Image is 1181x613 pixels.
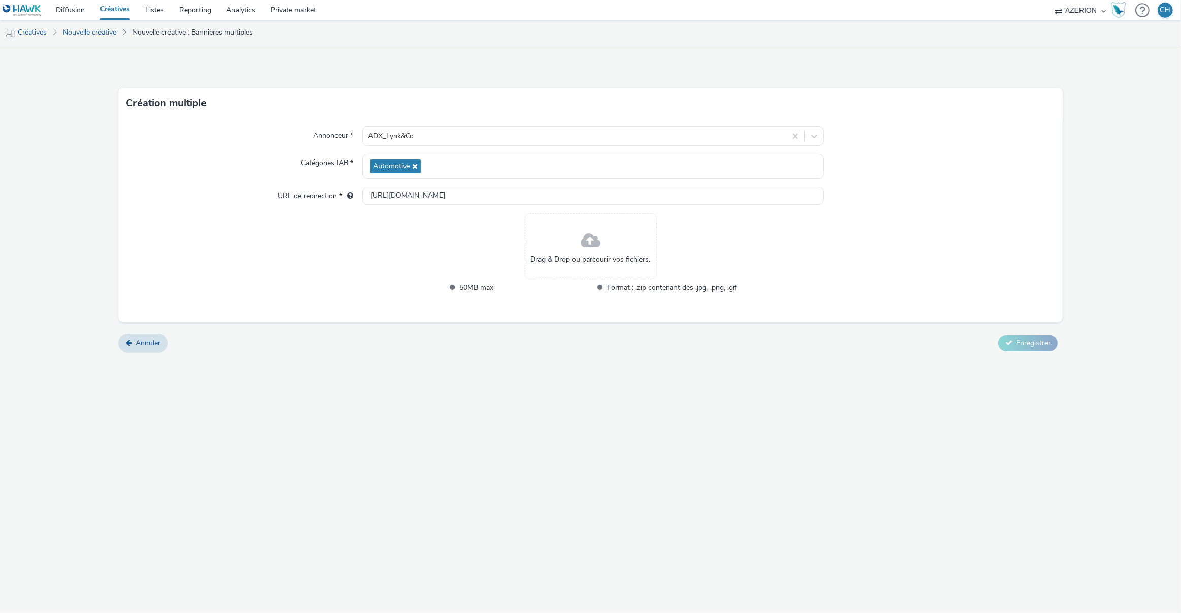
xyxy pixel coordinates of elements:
a: Hawk Academy [1111,2,1130,18]
img: mobile [5,28,15,38]
span: Enregistrer [1016,338,1051,348]
a: Nouvelle créative : Bannières multiples [127,20,258,45]
label: Catégories IAB * [297,154,357,168]
input: url... [362,187,824,205]
span: Automotive [373,162,410,171]
img: Hawk Academy [1111,2,1126,18]
h3: Création multiple [126,95,207,111]
img: undefined Logo [3,4,42,17]
label: URL de redirection * [274,187,357,201]
a: Nouvelle créative [58,20,121,45]
label: Annonceur * [309,126,357,141]
span: Format : .zip contenant des .jpg, .png, .gif [607,282,737,294]
button: Enregistrer [998,335,1058,351]
span: Drag & Drop ou parcourir vos fichiers. [531,254,651,265]
span: 50MB max [459,282,589,294]
a: Annuler [118,334,168,353]
span: Annuler [136,338,160,348]
div: L'URL de redirection sera utilisée comme URL de validation avec certains SSP et ce sera l'URL de ... [342,191,353,201]
div: GH [1160,3,1171,18]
